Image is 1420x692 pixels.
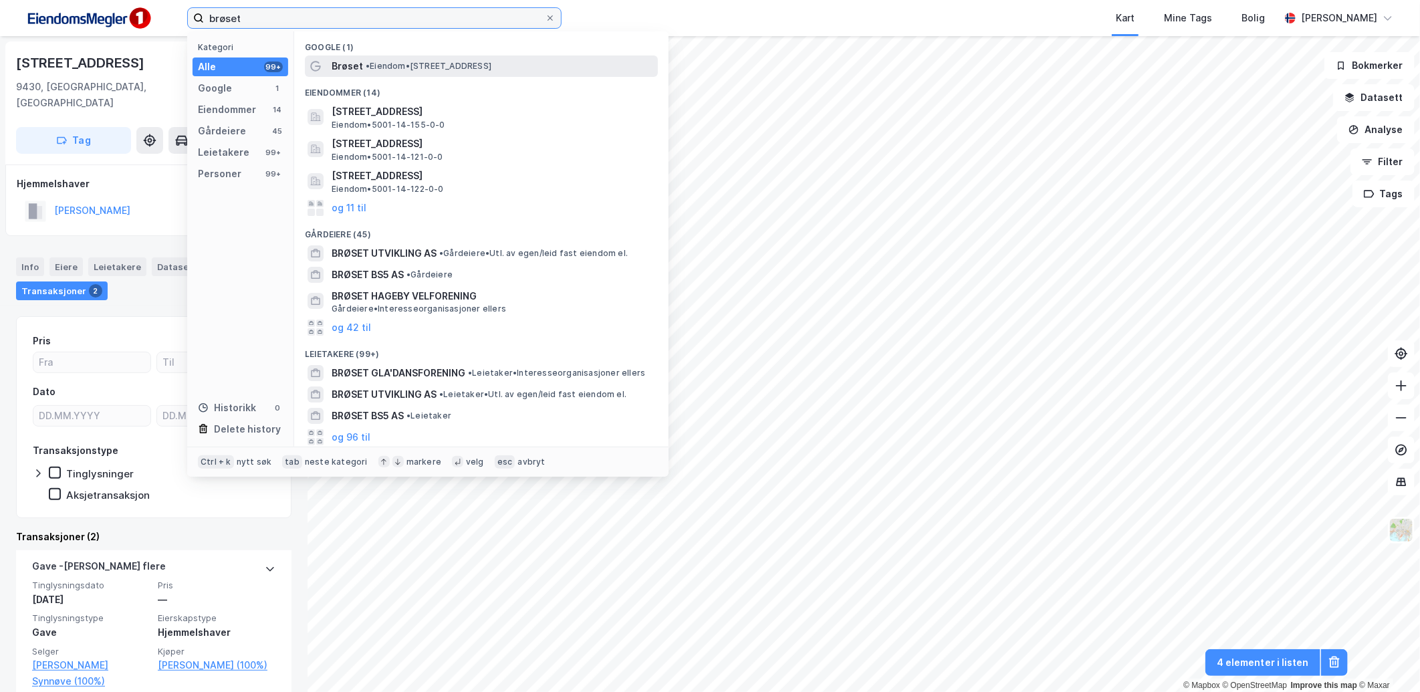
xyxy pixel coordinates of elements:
[16,52,147,74] div: [STREET_ADDRESS]
[332,386,437,402] span: BRØSET UTVIKLING AS
[198,102,256,118] div: Eiendommer
[32,646,150,657] span: Selger
[32,657,150,689] a: [PERSON_NAME] Synnøve (100%)
[332,245,437,261] span: BRØSET UTVIKLING AS
[198,42,288,52] div: Kategori
[495,455,515,469] div: esc
[332,120,445,130] span: Eiendom • 5001-14-155-0-0
[158,624,275,641] div: Hjemmelshaver
[1353,628,1420,692] div: Kontrollprogram for chat
[294,31,669,55] div: Google (1)
[1291,681,1357,690] a: Improve this map
[466,457,484,467] div: velg
[32,612,150,624] span: Tinglysningstype
[1241,10,1265,26] div: Bolig
[198,455,234,469] div: Ctrl + k
[332,288,653,304] span: BRØSET HAGEBY VELFORENING
[332,267,404,283] span: BRØSET BS5 AS
[264,168,283,179] div: 99+
[33,333,51,349] div: Pris
[439,389,443,399] span: •
[294,338,669,362] div: Leietakere (99+)
[1116,10,1135,26] div: Kart
[66,467,134,480] div: Tinglysninger
[16,257,44,276] div: Info
[332,429,370,445] button: og 96 til
[157,352,274,372] input: Til
[33,384,55,400] div: Dato
[272,104,283,115] div: 14
[439,389,626,400] span: Leietaker • Utl. av egen/leid fast eiendom el.
[406,411,451,421] span: Leietaker
[366,61,491,72] span: Eiendom • [STREET_ADDRESS]
[272,83,283,94] div: 1
[158,612,275,624] span: Eierskapstype
[366,61,370,71] span: •
[198,80,232,96] div: Google
[332,200,366,216] button: og 11 til
[305,457,368,467] div: neste kategori
[214,421,281,437] div: Delete history
[17,176,291,192] div: Hjemmelshaver
[272,126,283,136] div: 45
[439,248,443,258] span: •
[332,408,404,424] span: BRØSET BS5 AS
[1333,84,1415,111] button: Datasett
[332,320,371,336] button: og 42 til
[1352,181,1415,207] button: Tags
[272,402,283,413] div: 0
[33,443,118,459] div: Transaksjonstype
[468,368,645,378] span: Leietaker • Interesseorganisasjoner ellers
[198,59,216,75] div: Alle
[264,62,283,72] div: 99+
[21,3,155,33] img: F4PB6Px+NJ5v8B7XTbfpPpyloAAAAASUVORK5CYII=
[152,257,202,276] div: Datasett
[88,257,146,276] div: Leietakere
[32,624,150,641] div: Gave
[1389,517,1414,543] img: Z
[237,457,272,467] div: nytt søk
[1301,10,1377,26] div: [PERSON_NAME]
[32,558,166,580] div: Gave - [PERSON_NAME] flere
[406,457,441,467] div: markere
[264,147,283,158] div: 99+
[198,123,246,139] div: Gårdeiere
[198,166,241,182] div: Personer
[1183,681,1220,690] a: Mapbox
[439,248,628,259] span: Gårdeiere • Utl. av egen/leid fast eiendom el.
[158,592,275,608] div: —
[158,657,275,673] a: [PERSON_NAME] (100%)
[294,77,669,101] div: Eiendommer (14)
[16,127,131,154] button: Tag
[1205,649,1320,676] button: 4 elementer i listen
[32,592,150,608] div: [DATE]
[332,184,444,195] span: Eiendom • 5001-14-122-0-0
[49,257,83,276] div: Eiere
[332,152,443,162] span: Eiendom • 5001-14-121-0-0
[282,455,302,469] div: tab
[294,219,669,243] div: Gårdeiere (45)
[406,269,410,279] span: •
[1223,681,1288,690] a: OpenStreetMap
[468,368,472,378] span: •
[158,580,275,591] span: Pris
[16,529,291,545] div: Transaksjoner (2)
[1324,52,1415,79] button: Bokmerker
[332,365,465,381] span: BRØSET GLA'DANSFORENING
[406,411,410,421] span: •
[33,406,150,426] input: DD.MM.YYYY
[32,580,150,591] span: Tinglysningsdato
[332,168,653,184] span: [STREET_ADDRESS]
[517,457,545,467] div: avbryt
[1350,148,1415,175] button: Filter
[204,8,545,28] input: Søk på adresse, matrikkel, gårdeiere, leietakere eller personer
[16,281,108,300] div: Transaksjoner
[89,284,102,298] div: 2
[332,104,653,120] span: [STREET_ADDRESS]
[16,79,231,111] div: 9430, [GEOGRAPHIC_DATA], [GEOGRAPHIC_DATA]
[33,352,150,372] input: Fra
[332,58,363,74] span: Brøset
[1353,628,1420,692] iframe: Chat Widget
[1164,10,1212,26] div: Mine Tags
[198,144,249,160] div: Leietakere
